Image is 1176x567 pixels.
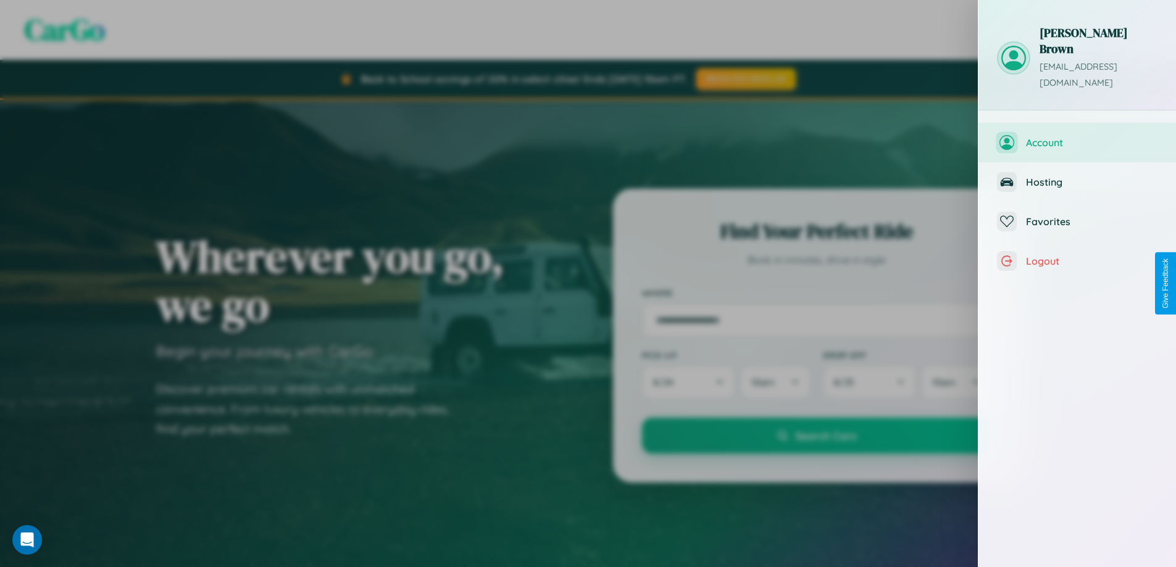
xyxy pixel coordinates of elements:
span: Hosting [1026,176,1157,188]
button: Hosting [978,162,1176,202]
p: [EMAIL_ADDRESS][DOMAIN_NAME] [1040,59,1157,91]
button: Favorites [978,202,1176,241]
span: Account [1026,136,1157,149]
button: Account [978,123,1176,162]
button: Logout [978,241,1176,281]
div: Open Intercom Messenger [12,525,42,555]
h3: [PERSON_NAME] Brown [1040,25,1157,57]
span: Favorites [1026,215,1157,228]
span: Logout [1026,255,1157,267]
div: Give Feedback [1161,259,1170,308]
